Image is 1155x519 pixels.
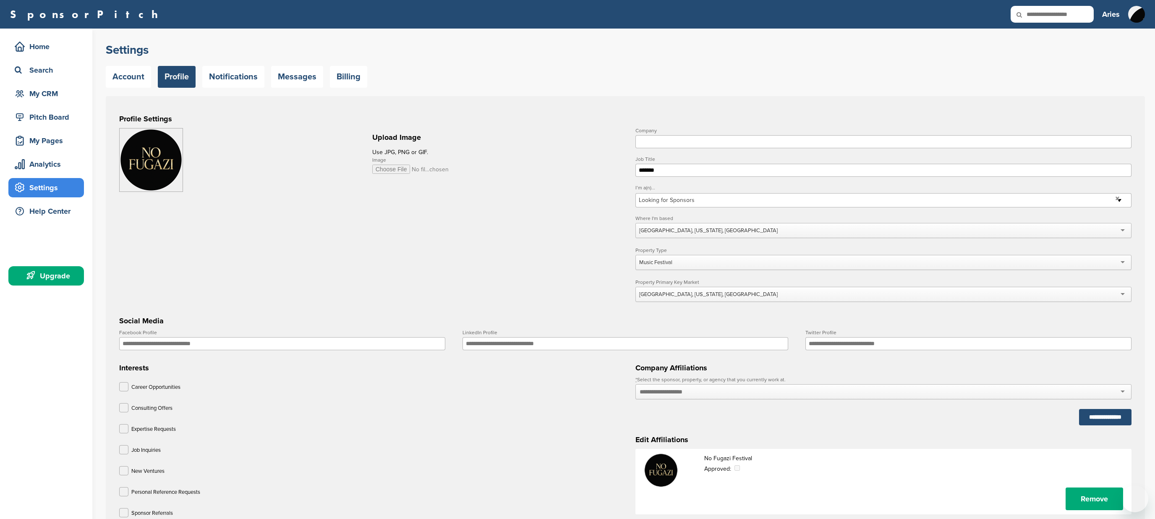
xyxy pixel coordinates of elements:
div: Analytics [13,157,84,172]
img: 3e4275f1 bb1e 4eff 9f04 1e1f566f1aea 2 [644,453,678,487]
label: Where I'm based [635,216,1131,221]
div: Settings [13,180,84,195]
p: Career Opportunities [131,382,180,393]
a: Help Center [8,202,84,221]
label: Property Type [635,248,1131,253]
a: Upgrade [8,266,84,286]
a: Billing [330,66,367,88]
p: Job Inquiries [131,445,161,456]
label: Job Title [635,157,1131,162]
img: 3e4275f1 bb1e 4eff 9f04 1e1f566f1aea 2 [120,128,183,191]
h3: Interests [119,362,615,374]
div: [GEOGRAPHIC_DATA], [US_STATE], [GEOGRAPHIC_DATA] [639,291,778,298]
h3: Aries [1102,8,1120,20]
div: Pitch Board [13,110,84,125]
a: Pitch Board [8,107,84,127]
p: Sponsor Referrals [131,508,173,519]
div: Music Festival [639,259,672,266]
a: Messages [271,66,323,88]
label: Twitter Profile [805,330,1131,335]
p: No Fugazi Festival [704,453,752,464]
a: Aries [1102,5,1120,24]
p: Consulting Offers [131,403,172,414]
span: Looking for Sponsors [639,195,1112,205]
a: Account [106,66,151,88]
div: Search [13,63,84,78]
h3: Edit Affiliations [635,434,1131,446]
label: Property Primary Key Market [635,280,1131,285]
div: My Pages [13,133,84,148]
label: I’m a(n)... [635,185,1131,190]
div: Home [13,39,84,54]
h3: Company Affiliations [635,362,1131,374]
p: Personal Reference Requests [131,487,200,498]
a: Analytics [8,155,84,174]
p: Expertise Requests [131,424,176,435]
h2: Upload Image [372,132,615,143]
div: Upgrade [13,268,84,283]
label: Company [635,128,1131,133]
label: LinkedIn Profile [463,330,789,335]
label: Facebook Profile [119,330,445,335]
a: My Pages [8,131,84,150]
a: Profile [158,66,196,88]
a: Search [8,60,84,80]
p: Use JPG, PNG or GIF. [372,147,615,157]
div: [GEOGRAPHIC_DATA], [US_STATE], [GEOGRAPHIC_DATA] [639,227,778,234]
a: My CRM [8,84,84,103]
h2: Settings [106,42,1145,58]
a: Remove [1066,488,1123,510]
label: Select the sponsor, property, or agency that you currently work at. [635,377,1131,382]
p: New Ventures [131,466,165,477]
a: Notifications [202,66,264,88]
h3: Social Media [119,315,1131,327]
iframe: Button to launch messaging window [1121,485,1148,512]
h3: Profile Settings [119,113,1131,125]
div: Help Center [13,204,84,219]
span: Approved: [704,465,731,472]
div: My CRM [13,86,84,101]
a: Settings [8,178,84,197]
label: Image [372,157,615,163]
a: SponsorPitch [10,9,163,20]
a: Home [8,37,84,56]
abbr: required [635,377,637,383]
